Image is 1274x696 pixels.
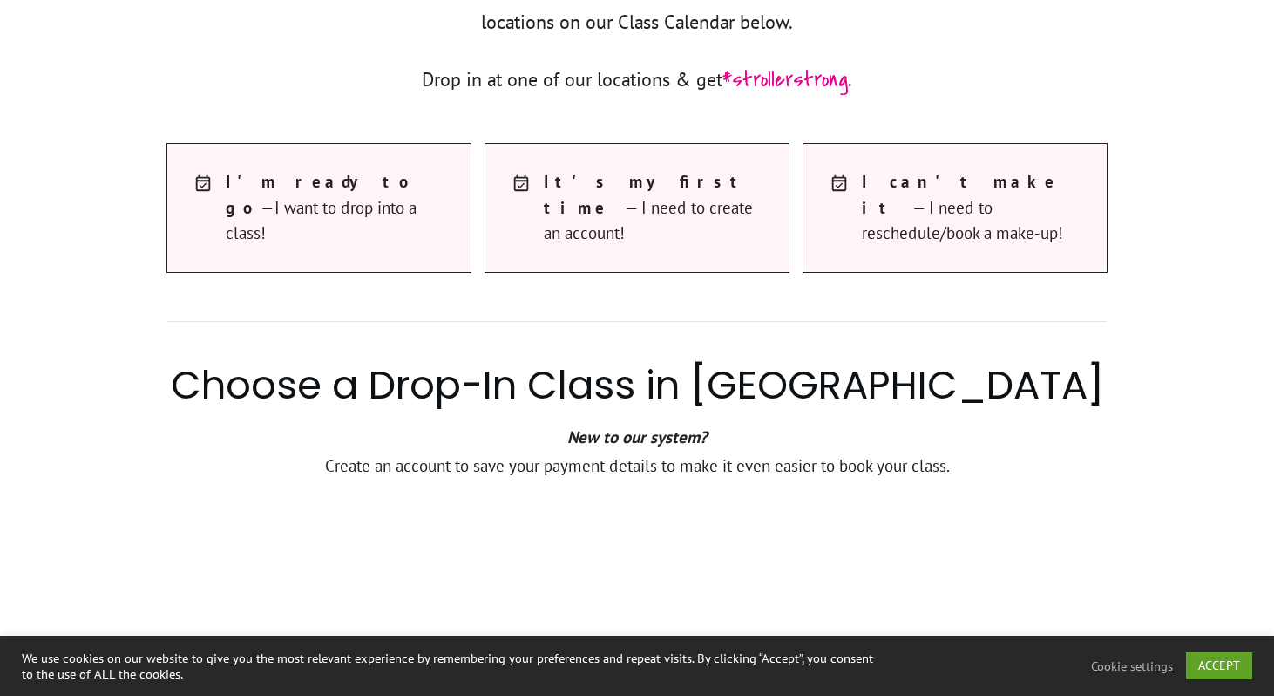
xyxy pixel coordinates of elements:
[167,452,1107,502] p: Create an account to save your payment details to make it even easier to book your class.
[422,67,722,92] span: Drop in at one of our locations & get
[544,171,747,217] strong: I
[862,171,1058,217] strong: I can't make it
[1091,658,1173,674] a: Cookie settings
[544,171,747,217] strong: t's my first time
[544,169,771,246] span: — I need to create an account!
[226,169,453,246] span: —I want to drop into a class!
[279,60,995,121] p: .
[567,426,708,447] strong: New to our system?
[722,64,848,95] span: #strollerstrong
[1186,652,1252,679] a: ACCEPT
[862,169,1089,246] span: — I need to reschedule/book a make-up!
[226,171,417,217] strong: I'm ready to go
[22,651,883,682] div: We use cookies on our website to give you the most relevant experience by remembering your prefer...
[167,358,1107,413] h2: Choose a Drop-In Class in [GEOGRAPHIC_DATA]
